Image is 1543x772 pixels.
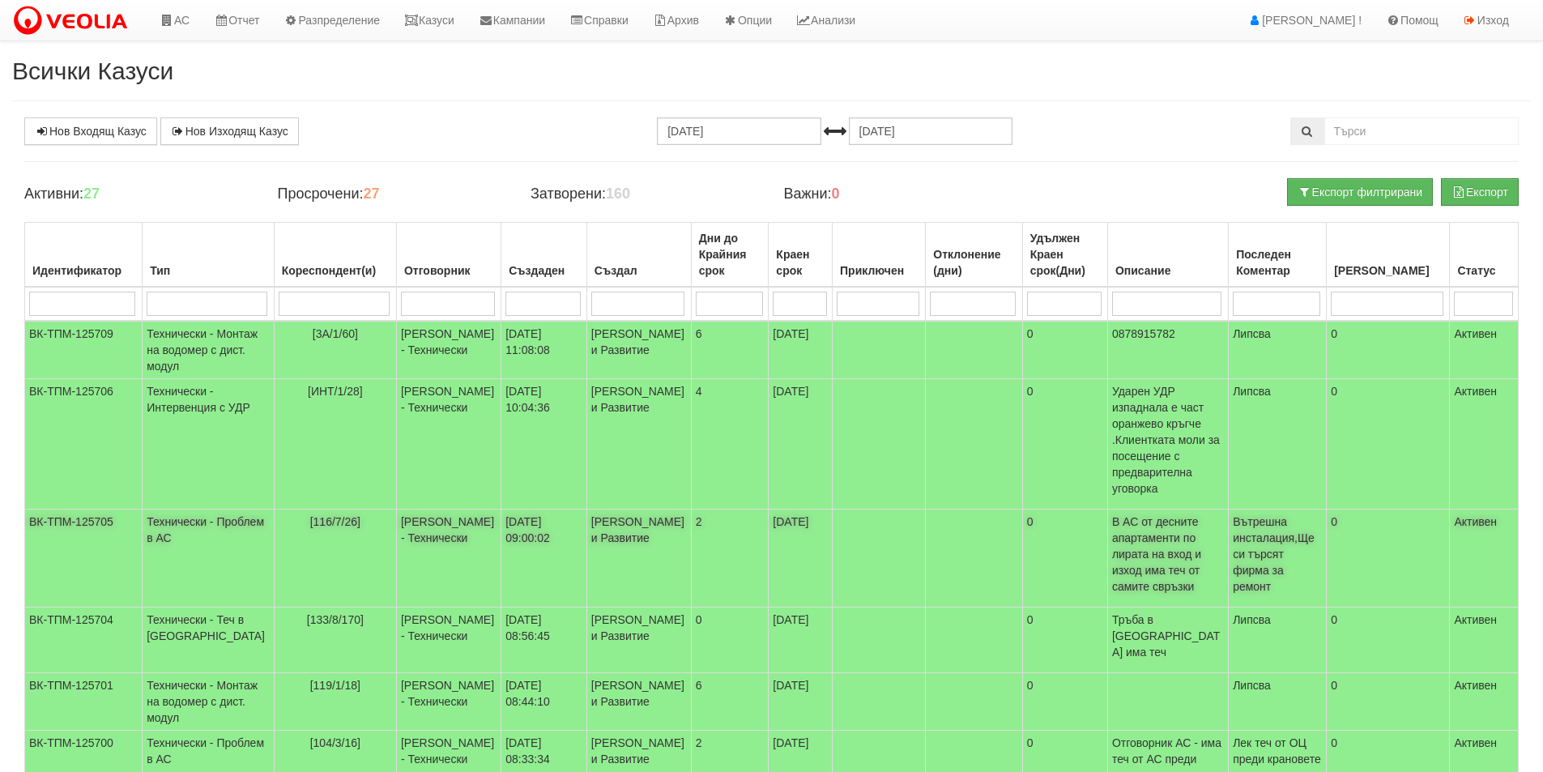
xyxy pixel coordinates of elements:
div: Отклонение (дни) [930,243,1017,282]
th: Тип: No sort applied, activate to apply an ascending sort [143,223,275,288]
td: 0 [1022,379,1107,510]
span: Липсва [1233,385,1271,398]
td: ВК-ТПМ-125706 [25,379,143,510]
td: 0 [1327,673,1450,731]
td: [PERSON_NAME] и Развитие [586,379,691,510]
td: Технически - Интервенция с УДР [143,379,275,510]
b: 27 [83,186,100,202]
td: ВК-ТПМ-125709 [25,321,143,379]
img: VeoliaLogo.png [12,4,135,38]
td: [PERSON_NAME] - Технически [396,510,501,608]
td: [DATE] [769,608,833,673]
div: Удължен Краен срок(Дни) [1027,227,1103,282]
td: [DATE] [769,673,833,731]
div: [PERSON_NAME] [1331,259,1445,282]
td: [DATE] [769,321,833,379]
td: Технически - Монтаж на водомер с дист. модул [143,673,275,731]
th: Краен срок: No sort applied, activate to apply an ascending sort [769,223,833,288]
span: Липсва [1233,327,1271,340]
span: Лек теч от ОЦ преди крановете [1233,736,1321,766]
td: Технически - Монтаж на водомер с дист. модул [143,321,275,379]
a: Нов Входящ Казус [24,117,157,145]
div: Тип [147,259,270,282]
td: ВК-ТПМ-125704 [25,608,143,673]
p: 0878915782 [1112,326,1224,342]
span: Липсва [1233,679,1271,692]
th: Идентификатор: No sort applied, activate to apply an ascending sort [25,223,143,288]
th: Създал: No sort applied, activate to apply an ascending sort [586,223,691,288]
td: [PERSON_NAME] и Развитие [586,321,691,379]
input: Търсене по Идентификатор, Бл/Вх/Ап, Тип, Описание, Моб. Номер, Имейл, Файл, Коментар, [1324,117,1519,145]
div: Създаден [505,259,582,282]
p: Ударен УДР изпаднала е част оранжево кръгче .Клиентката моли за посещение с предварителна уговорка [1112,383,1224,497]
div: Създал [591,259,687,282]
td: [DATE] [769,379,833,510]
td: Активен [1450,510,1519,608]
td: Активен [1450,608,1519,673]
th: Описание: No sort applied, activate to apply an ascending sort [1107,223,1228,288]
div: Дни до Крайния срок [696,227,765,282]
th: Създаден: No sort applied, activate to apply an ascending sort [501,223,587,288]
th: Отговорник: No sort applied, activate to apply an ascending sort [396,223,501,288]
div: Приключен [837,259,921,282]
h4: Активни: [24,186,253,203]
span: 6 [696,679,702,692]
span: 0 [696,613,702,626]
span: 4 [696,385,702,398]
th: Удължен Краен срок(Дни): No sort applied, activate to apply an ascending sort [1022,223,1107,288]
a: Нов Изходящ Казус [160,117,299,145]
td: [DATE] 11:08:08 [501,321,587,379]
td: [DATE] 08:44:10 [501,673,587,731]
span: Вътрешна инсталация,Ще си търсят фирма за ремонт [1233,515,1315,593]
p: Тръба в [GEOGRAPHIC_DATA] има теч [1112,612,1224,660]
td: Технически - Теч в [GEOGRAPHIC_DATA] [143,608,275,673]
span: 6 [696,327,702,340]
th: Брой Файлове: No sort applied, activate to apply an ascending sort [1327,223,1450,288]
td: [DATE] [769,510,833,608]
th: Дни до Крайния срок: No sort applied, activate to apply an ascending sort [691,223,769,288]
td: [PERSON_NAME] - Технически [396,673,501,731]
h4: Просрочени: [277,186,505,203]
td: [DATE] 10:04:36 [501,379,587,510]
td: 0 [1022,321,1107,379]
span: Липсва [1233,613,1271,626]
th: Кореспондент(и): No sort applied, activate to apply an ascending sort [274,223,396,288]
div: Описание [1112,259,1224,282]
div: Идентификатор [29,259,138,282]
button: Експорт [1441,178,1519,206]
th: Последен Коментар: No sort applied, activate to apply an ascending sort [1229,223,1327,288]
span: [3А/1/60] [313,327,358,340]
b: 160 [606,186,630,202]
td: Активен [1450,321,1519,379]
span: [104/3/16] [310,736,360,749]
div: Краен срок [773,243,828,282]
button: Експорт филтрирани [1287,178,1433,206]
span: [133/8/170] [307,613,364,626]
td: ВК-ТПМ-125705 [25,510,143,608]
td: [DATE] 08:56:45 [501,608,587,673]
th: Статус: No sort applied, activate to apply an ascending sort [1450,223,1519,288]
td: 0 [1022,673,1107,731]
span: [119/1/18] [310,679,360,692]
td: [PERSON_NAME] - Технически [396,608,501,673]
td: [PERSON_NAME] - Технически [396,321,501,379]
span: 2 [696,515,702,528]
th: Отклонение (дни): No sort applied, activate to apply an ascending sort [926,223,1022,288]
th: Приключен: No sort applied, activate to apply an ascending sort [833,223,926,288]
span: [ИНТ/1/28] [308,385,363,398]
h2: Всички Казуси [12,58,1531,84]
td: Активен [1450,379,1519,510]
span: [116/7/26] [310,515,360,528]
span: 2 [696,736,702,749]
td: 0 [1327,379,1450,510]
td: Технически - Проблем в АС [143,510,275,608]
td: 0 [1022,510,1107,608]
h4: Затворени: [531,186,759,203]
div: Статус [1454,259,1514,282]
div: Кореспондент(и) [279,259,392,282]
td: [PERSON_NAME] и Развитие [586,673,691,731]
p: В АС от десните апартаменти по лирата на вход и изход има теч от самите свръзки [1112,514,1224,595]
div: Отговорник [401,259,497,282]
td: [PERSON_NAME] и Развитие [586,510,691,608]
td: 0 [1022,608,1107,673]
